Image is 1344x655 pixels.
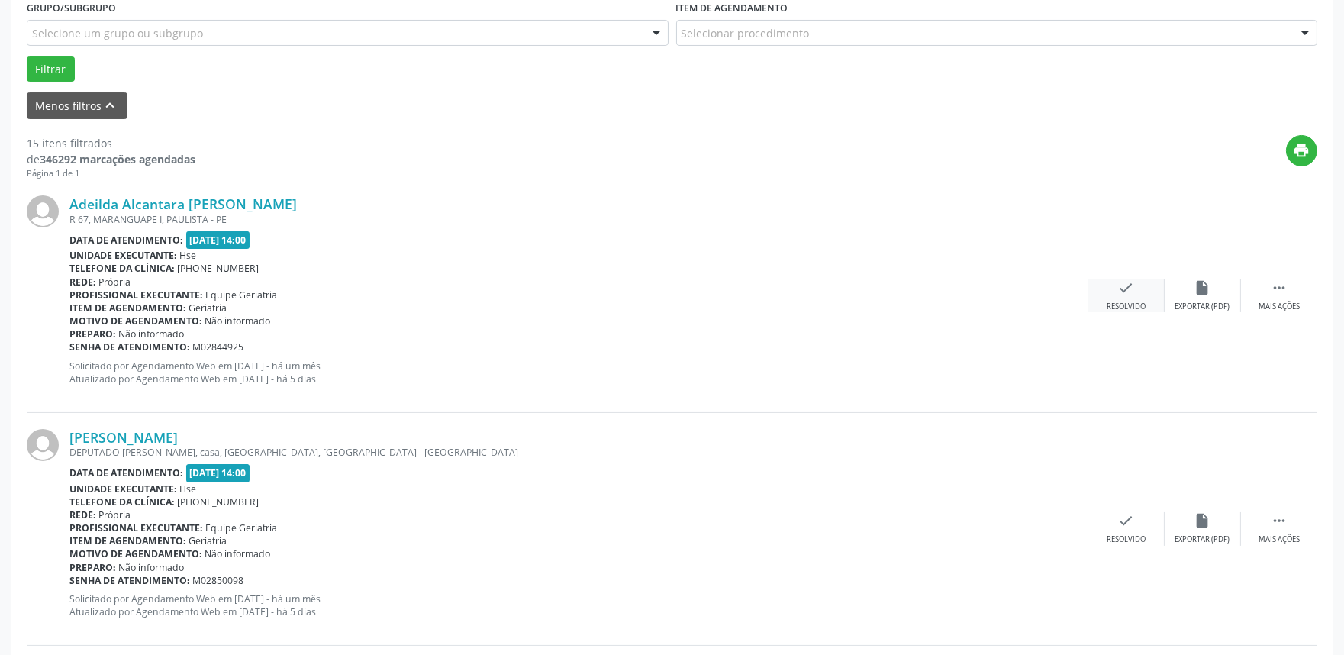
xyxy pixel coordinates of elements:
span: [PHONE_NUMBER] [178,495,259,508]
b: Preparo: [69,561,116,574]
strong: 346292 marcações agendadas [40,152,195,166]
i:  [1271,279,1288,296]
b: Rede: [69,276,96,289]
a: [PERSON_NAME] [69,429,178,446]
b: Motivo de agendamento: [69,547,202,560]
img: img [27,429,59,461]
b: Motivo de agendamento: [69,315,202,327]
b: Unidade executante: [69,482,177,495]
span: Não informado [119,327,185,340]
div: Exportar (PDF) [1175,534,1230,545]
b: Rede: [69,508,96,521]
i: print [1294,142,1310,159]
div: Página 1 de 1 [27,167,195,180]
span: [DATE] 14:00 [186,231,250,249]
b: Data de atendimento: [69,466,183,479]
p: Solicitado por Agendamento Web em [DATE] - há um mês Atualizado por Agendamento Web em [DATE] - h... [69,360,1088,386]
button: print [1286,135,1317,166]
button: Menos filtroskeyboard_arrow_up [27,92,127,119]
p: Solicitado por Agendamento Web em [DATE] - há um mês Atualizado por Agendamento Web em [DATE] - h... [69,592,1088,618]
i: insert_drive_file [1194,512,1211,529]
div: Resolvido [1107,534,1146,545]
b: Item de agendamento: [69,302,186,315]
b: Telefone da clínica: [69,495,175,508]
div: Mais ações [1259,534,1300,545]
span: Selecionar procedimento [682,25,810,41]
div: Resolvido [1107,302,1146,312]
b: Item de agendamento: [69,534,186,547]
span: [PHONE_NUMBER] [178,262,259,275]
div: Mais ações [1259,302,1300,312]
span: Não informado [119,561,185,574]
span: Própria [99,276,131,289]
span: M02850098 [193,574,244,587]
img: img [27,195,59,227]
span: Hse [180,482,197,495]
i: check [1118,279,1135,296]
button: Filtrar [27,56,75,82]
div: Exportar (PDF) [1175,302,1230,312]
a: Adeilda Alcantara [PERSON_NAME] [69,195,297,212]
b: Telefone da clínica: [69,262,175,275]
span: M02844925 [193,340,244,353]
i:  [1271,512,1288,529]
span: Hse [180,249,197,262]
b: Profissional executante: [69,521,203,534]
div: R 67, MARANGUAPE I, PAULISTA - PE [69,213,1088,226]
b: Preparo: [69,327,116,340]
b: Senha de atendimento: [69,574,190,587]
span: Selecione um grupo ou subgrupo [32,25,203,41]
span: Não informado [205,315,271,327]
span: Própria [99,508,131,521]
span: [DATE] 14:00 [186,464,250,482]
b: Data de atendimento: [69,234,183,247]
i: keyboard_arrow_up [102,97,119,114]
span: Equipe Geriatria [206,521,278,534]
span: Geriatria [189,534,227,547]
div: de [27,151,195,167]
b: Senha de atendimento: [69,340,190,353]
i: insert_drive_file [1194,279,1211,296]
span: Equipe Geriatria [206,289,278,302]
div: DEPUTADO [PERSON_NAME], casa, [GEOGRAPHIC_DATA], [GEOGRAPHIC_DATA] - [GEOGRAPHIC_DATA] [69,446,1088,459]
i: check [1118,512,1135,529]
b: Profissional executante: [69,289,203,302]
span: Geriatria [189,302,227,315]
div: 15 itens filtrados [27,135,195,151]
span: Não informado [205,547,271,560]
b: Unidade executante: [69,249,177,262]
